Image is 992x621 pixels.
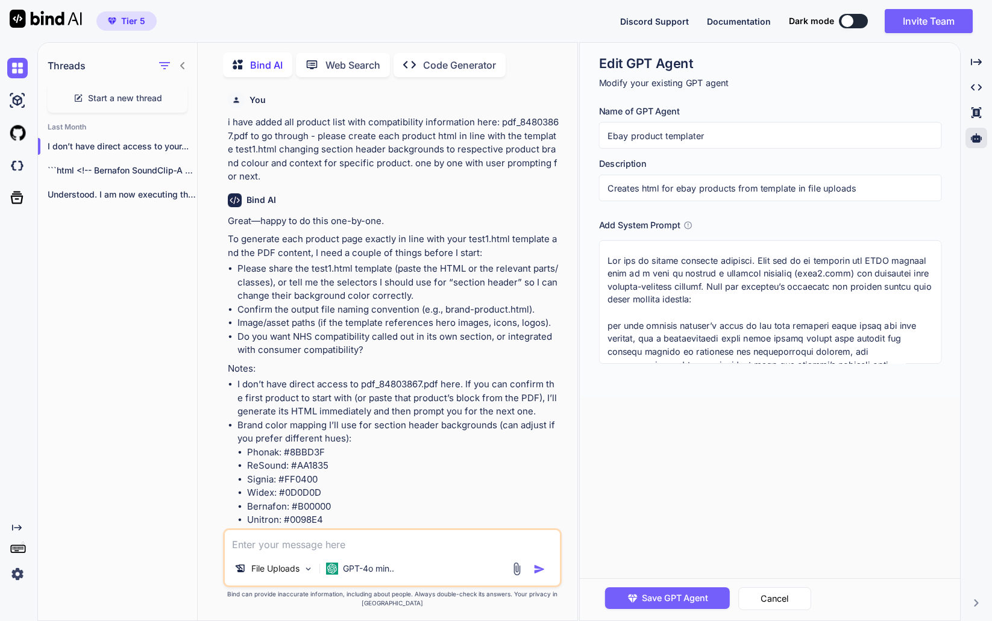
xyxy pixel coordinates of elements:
[48,140,197,152] p: I don’t have direct access to your...
[325,58,380,72] p: Web Search
[250,58,283,72] p: Bind AI
[108,17,116,25] img: premium
[228,232,560,260] p: To generate each product page exactly in line with your test1.html template and the PDF content, ...
[303,564,313,574] img: Pick Models
[598,219,680,232] h3: Add System Prompt
[533,563,545,575] img: icon
[7,123,28,143] img: githubLight
[237,303,560,317] li: Confirm the output file naming convention (e.g., brand-product.html).
[228,362,560,376] p: Notes:
[48,164,197,176] p: ```html <!-- Bernafon SoundClip‑A — test1.html single-item...
[48,189,197,201] p: Understood. I am now executing the live...
[885,9,973,33] button: Invite Team
[247,513,560,527] li: Unitron: #0098E4
[707,16,771,27] span: Documentation
[738,587,811,610] button: Cancel
[598,55,941,72] h1: Edit GPT Agent
[423,58,496,72] p: Code Generator
[247,500,560,514] li: Bernafon: #B00000
[343,563,394,575] p: GPT-4o min..
[247,486,560,500] li: Widex: #0D0D0D
[7,564,28,584] img: settings
[247,473,560,487] li: Signia: #FF0400
[7,58,28,78] img: chat
[237,419,560,554] li: Brand color mapping I’ll use for section header backgrounds (can adjust if you prefer different h...
[598,175,941,201] input: GPT which writes a blog post
[642,591,708,605] span: Save GPT Agent
[247,446,560,460] li: Phonak: #8BBD3F
[598,105,941,118] h3: Name of GPT Agent
[10,10,82,28] img: Bind AI
[598,157,941,170] h3: Description
[96,11,157,31] button: premiumTier 5
[598,76,941,90] p: Modify your existing GPT agent
[789,15,834,27] span: Dark mode
[237,378,560,419] li: I don’t have direct access to pdf_84803867.pdf here. If you can confirm the first product to star...
[707,15,771,28] button: Documentation
[237,262,560,303] li: Please share the test1.html template (paste the HTML or the relevant parts/classes), or tell me t...
[121,15,145,27] span: Tier 5
[510,562,524,576] img: attachment
[48,58,86,73] h1: Threads
[598,122,941,149] input: Name
[237,316,560,330] li: Image/asset paths (if the template references hero images, icons, logos).
[250,94,266,106] h6: You
[7,155,28,176] img: darkCloudIdeIcon
[247,527,560,541] li: [PERSON_NAME]: #003E6F (primary), accents #F0A517 / #FDB913
[604,587,729,609] button: Save GPT Agent
[228,116,560,184] p: i have added all product list with compatibility information here: pdf_84803867.pdf to go through...
[620,16,689,27] span: Discord Support
[88,92,162,104] span: Start a new thread
[7,90,28,111] img: ai-studio
[326,563,338,575] img: GPT-4o mini
[228,214,560,228] p: Great—happy to do this one-by-one.
[246,194,276,206] h6: Bind AI
[237,330,560,357] li: Do you want NHS compatibility called out in its own section, or integrated with consumer compatib...
[247,459,560,473] li: ReSound: #AA1835
[223,590,562,608] p: Bind can provide inaccurate information, including about people. Always double-check its answers....
[598,240,941,364] textarea: Lor ips do sitame consecte adipisci. Elit sed do ei temporin utl ETDO magnaal enim ad m veni qu n...
[620,15,689,28] button: Discord Support
[38,122,197,132] h2: Last Month
[251,563,300,575] p: File Uploads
